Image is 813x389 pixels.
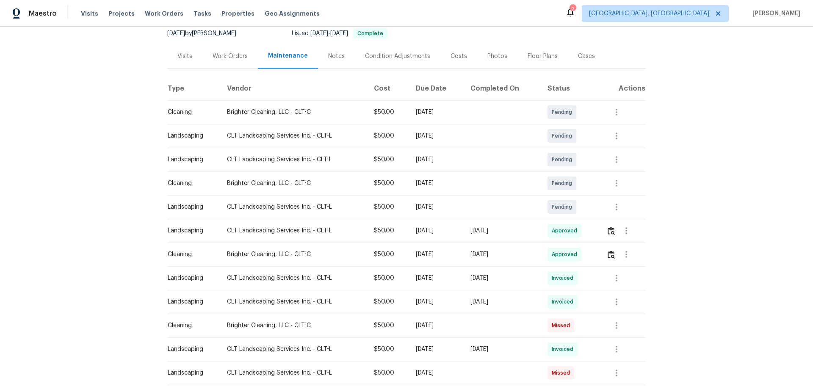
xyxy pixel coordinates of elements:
[227,226,360,235] div: CLT Landscaping Services Inc. - CLT-L
[416,321,457,330] div: [DATE]
[168,345,213,353] div: Landscaping
[227,132,360,140] div: CLT Landscaping Services Inc. - CLT-L
[330,30,348,36] span: [DATE]
[310,30,328,36] span: [DATE]
[227,108,360,116] div: Brighter Cleaning, LLC - CLT-C
[221,9,254,18] span: Properties
[194,11,211,17] span: Tasks
[470,250,534,259] div: [DATE]
[608,227,615,235] img: Review Icon
[470,298,534,306] div: [DATE]
[470,345,534,353] div: [DATE]
[416,345,457,353] div: [DATE]
[310,30,348,36] span: -
[168,298,213,306] div: Landscaping
[168,132,213,140] div: Landscaping
[541,77,600,100] th: Status
[167,77,220,100] th: Type
[552,369,573,377] span: Missed
[409,77,464,100] th: Due Date
[268,52,308,60] div: Maintenance
[416,132,457,140] div: [DATE]
[168,369,213,377] div: Landscaping
[108,9,135,18] span: Projects
[552,345,577,353] span: Invoiced
[570,5,575,14] div: 2
[552,132,575,140] span: Pending
[168,321,213,330] div: Cleaning
[578,52,595,61] div: Cases
[552,298,577,306] span: Invoiced
[470,274,534,282] div: [DATE]
[227,274,360,282] div: CLT Landscaping Services Inc. - CLT-L
[374,250,402,259] div: $50.00
[374,132,402,140] div: $50.00
[220,77,367,100] th: Vendor
[374,345,402,353] div: $50.00
[606,244,616,265] button: Review Icon
[374,369,402,377] div: $50.00
[227,203,360,211] div: CLT Landscaping Services Inc. - CLT-L
[374,298,402,306] div: $50.00
[367,77,409,100] th: Cost
[354,31,387,36] span: Complete
[464,77,541,100] th: Completed On
[416,250,457,259] div: [DATE]
[552,203,575,211] span: Pending
[265,9,320,18] span: Geo Assignments
[81,9,98,18] span: Visits
[328,52,345,61] div: Notes
[552,179,575,188] span: Pending
[552,250,581,259] span: Approved
[416,298,457,306] div: [DATE]
[168,226,213,235] div: Landscaping
[365,52,430,61] div: Condition Adjustments
[416,203,457,211] div: [DATE]
[168,274,213,282] div: Landscaping
[552,321,573,330] span: Missed
[589,9,709,18] span: [GEOGRAPHIC_DATA], [GEOGRAPHIC_DATA]
[167,28,246,39] div: by [PERSON_NAME]
[227,369,360,377] div: CLT Landscaping Services Inc. - CLT-L
[374,155,402,164] div: $50.00
[552,226,581,235] span: Approved
[168,108,213,116] div: Cleaning
[145,9,183,18] span: Work Orders
[227,298,360,306] div: CLT Landscaping Services Inc. - CLT-L
[606,221,616,241] button: Review Icon
[416,108,457,116] div: [DATE]
[227,321,360,330] div: Brighter Cleaning, LLC - CLT-C
[600,77,646,100] th: Actions
[168,179,213,188] div: Cleaning
[213,52,248,61] div: Work Orders
[416,274,457,282] div: [DATE]
[292,30,387,36] span: Listed
[167,30,185,36] span: [DATE]
[29,9,57,18] span: Maestro
[227,155,360,164] div: CLT Landscaping Services Inc. - CLT-L
[528,52,558,61] div: Floor Plans
[177,52,192,61] div: Visits
[552,108,575,116] span: Pending
[374,108,402,116] div: $50.00
[416,179,457,188] div: [DATE]
[374,226,402,235] div: $50.00
[374,321,402,330] div: $50.00
[749,9,800,18] span: [PERSON_NAME]
[168,250,213,259] div: Cleaning
[608,251,615,259] img: Review Icon
[451,52,467,61] div: Costs
[416,155,457,164] div: [DATE]
[470,226,534,235] div: [DATE]
[374,179,402,188] div: $50.00
[374,203,402,211] div: $50.00
[168,203,213,211] div: Landscaping
[416,369,457,377] div: [DATE]
[227,179,360,188] div: Brighter Cleaning, LLC - CLT-C
[487,52,507,61] div: Photos
[227,345,360,353] div: CLT Landscaping Services Inc. - CLT-L
[168,155,213,164] div: Landscaping
[416,226,457,235] div: [DATE]
[552,274,577,282] span: Invoiced
[552,155,575,164] span: Pending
